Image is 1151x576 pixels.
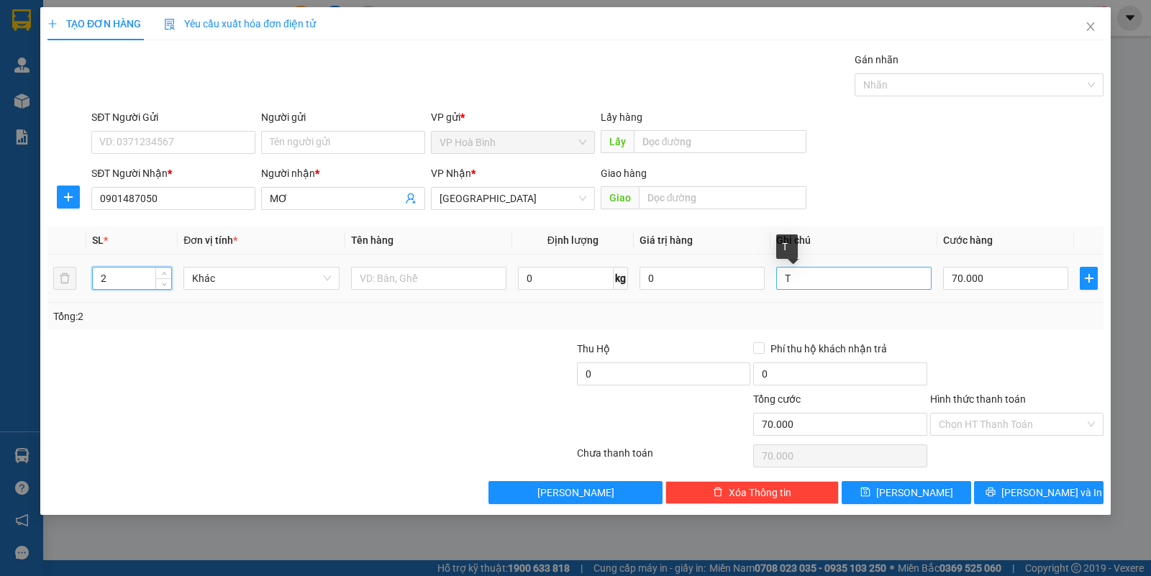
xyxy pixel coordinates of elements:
img: icon [164,19,176,30]
span: close [1085,21,1096,32]
span: Decrease Value [155,278,171,289]
div: Người gửi [261,109,425,125]
span: SL [92,234,104,246]
input: 0 [640,267,765,290]
button: [PERSON_NAME] [488,481,662,504]
button: deleteXóa Thông tin [665,481,839,504]
div: Tổng: 2 [53,308,445,324]
button: plus [1080,267,1098,290]
span: up [160,270,168,278]
span: Tổng cước [753,393,801,405]
div: SĐT Người Gửi [91,109,255,125]
div: VP gửi [431,109,595,125]
th: Ghi chú [770,227,937,255]
span: [PERSON_NAME] và In [1001,485,1102,500]
span: VP Nhận [431,168,471,179]
span: Giao [601,186,639,209]
div: SĐT Người Nhận [91,165,255,181]
span: printer [986,487,996,498]
span: Increase Value [155,268,171,278]
input: VD: Bàn, Ghế [351,267,506,290]
span: Lấy [601,130,634,153]
div: T [776,234,798,259]
span: [PERSON_NAME] [537,485,614,500]
span: delete [713,487,723,498]
span: Giao hàng [601,168,647,179]
span: VP Hoà Bình [440,132,586,153]
button: plus [57,186,80,209]
button: delete [53,267,76,290]
span: kg [614,267,628,290]
div: Người nhận [261,165,425,181]
input: Dọc đường [639,186,807,209]
span: Xóa Thông tin [729,485,791,500]
label: Gán nhãn [855,54,898,65]
span: TẠO ĐƠN HÀNG [47,18,141,29]
span: save [860,487,870,498]
span: Cước hàng [943,234,993,246]
button: printer[PERSON_NAME] và In [974,481,1104,504]
span: Đơn vị tính [183,234,237,246]
span: Lấy hàng [601,111,642,123]
span: Thu Hộ [577,343,610,355]
input: Ghi Chú [776,267,932,290]
span: user-add [405,193,417,204]
label: Hình thức thanh toán [930,393,1026,405]
span: plus [47,19,58,29]
button: save[PERSON_NAME] [842,481,971,504]
div: Chưa thanh toán [575,445,752,470]
span: Tên hàng [351,234,393,246]
span: Yêu cầu xuất hóa đơn điện tử [164,18,316,29]
span: Định lượng [547,234,599,246]
span: Khác [192,268,330,289]
span: [PERSON_NAME] [876,485,953,500]
span: Giá trị hàng [640,234,693,246]
button: Close [1070,7,1111,47]
span: down [160,280,168,288]
span: Sài Gòn [440,188,586,209]
span: plus [1081,273,1097,284]
input: Dọc đường [634,130,807,153]
span: Phí thu hộ khách nhận trả [765,341,893,357]
span: plus [58,191,79,203]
